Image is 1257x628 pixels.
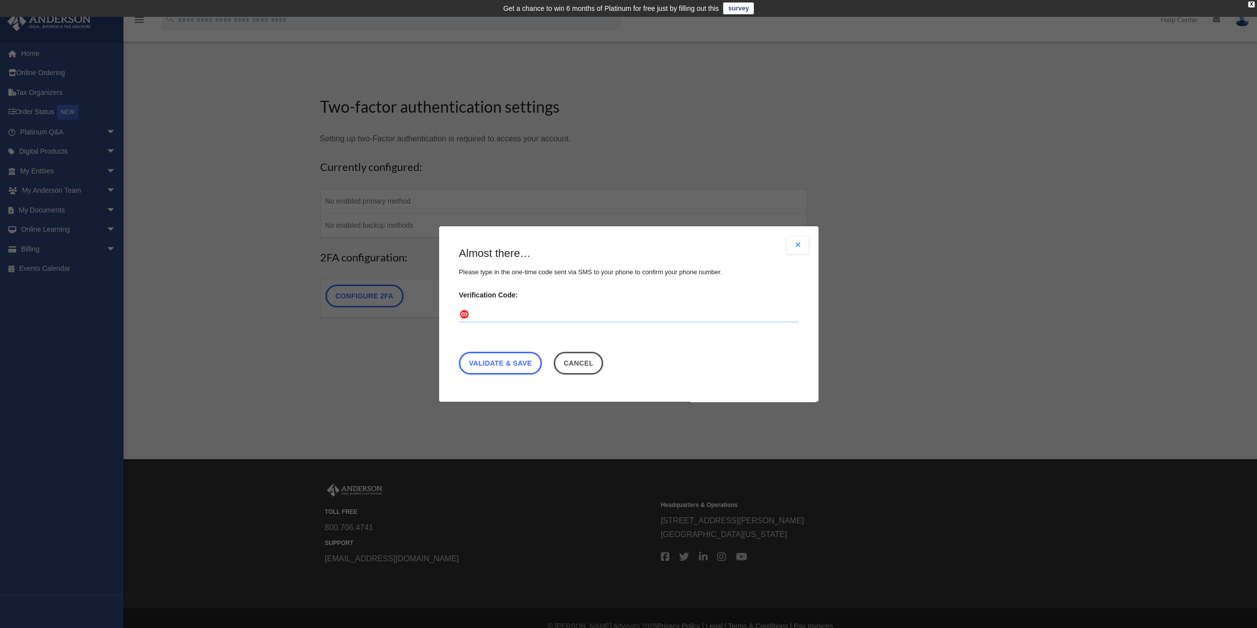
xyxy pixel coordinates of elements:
p: Please type in the one-time code sent via SMS to your phone to confirm your phone number. [459,266,799,278]
div: Get a chance to win 6 months of Platinum for free just by filling out this [503,2,719,14]
input: Verification Code: [459,307,799,323]
div: close [1248,1,1255,7]
a: Validate & Save [459,352,542,375]
a: survey [723,2,754,14]
h3: Almost there… [459,246,799,261]
label: Verification Code: [459,288,799,302]
button: Close this dialog window [553,352,603,375]
button: Close modal [787,236,809,254]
